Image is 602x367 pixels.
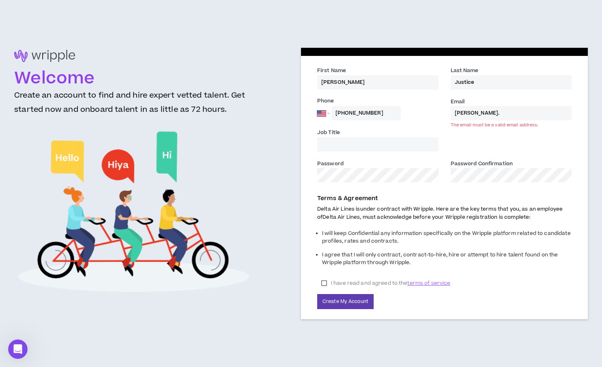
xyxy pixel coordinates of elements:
[317,294,374,309] button: Create My Account
[14,50,75,66] img: logo-brand.png
[322,228,572,249] li: I will keep Confidential any information specifically on the Wripple platform related to candidat...
[14,69,253,88] h1: Welcome
[317,194,572,203] p: Terms & Agreement
[317,97,439,106] label: Phone
[17,123,250,301] img: Welcome to Wripple
[317,160,344,169] label: Password
[451,67,479,76] label: Last Name
[407,279,450,287] span: terms of service
[451,122,572,128] div: The email must be a valid email address.
[451,98,465,107] label: Email
[451,160,513,169] label: Password Confirmation
[322,249,572,271] li: I agree that I will only contract, contract-to-hire, hire or attempt to hire talent found on the ...
[317,129,340,138] label: Job Title
[317,277,454,289] label: I have read and agreed to the
[317,205,572,221] p: Delta Air Lines is under contract with Wripple. Here are the key terms that you, as an employee o...
[8,339,28,359] iframe: Intercom live chat
[14,88,253,123] h3: Create an account to find and hire expert vetted talent. Get started now and onboard talent in as...
[317,67,346,76] label: First Name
